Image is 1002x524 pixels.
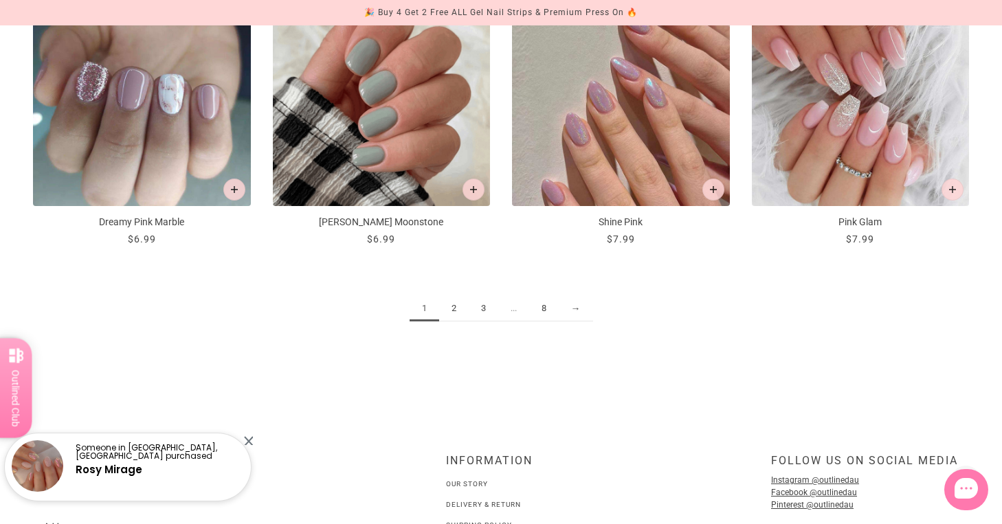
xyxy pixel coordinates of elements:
a: 8 [529,296,559,321]
span: $7.99 [846,233,874,244]
div: 🎉 Buy 4 Get 2 Free ALL Gel Nail Strips & Premium Press On 🔥 [364,5,638,20]
button: Add to cart [942,179,964,201]
a: 2 [439,296,469,321]
div: Follow us on social media [771,454,958,478]
div: INFORMATION [446,454,556,478]
span: $7.99 [607,233,635,244]
a: Our Story [446,480,488,488]
p: Dreamy Pink Marble [33,215,251,229]
p: [PERSON_NAME] Moonstone [273,215,491,229]
p: Shine Pink [512,215,730,229]
button: Add to cart [463,179,485,201]
button: Add to cart [702,179,724,201]
span: $6.99 [128,233,156,244]
a: Pinterest @outlinedau [771,500,854,510]
p: Pink Glam [752,215,970,229]
span: 1 [410,296,439,321]
a: Facebook @outlinedau [771,488,857,497]
a: Instagram @outlinedau [771,475,859,485]
span: ... [498,296,529,321]
button: Add to cart [223,179,245,201]
a: Delivery & Return [446,501,521,508]
p: Someone in [GEOGRAPHIC_DATA], [GEOGRAPHIC_DATA] purchased [76,444,239,460]
a: Rosy Mirage [76,462,142,477]
span: $6.99 [367,233,395,244]
a: → [559,296,593,321]
a: 3 [469,296,498,321]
